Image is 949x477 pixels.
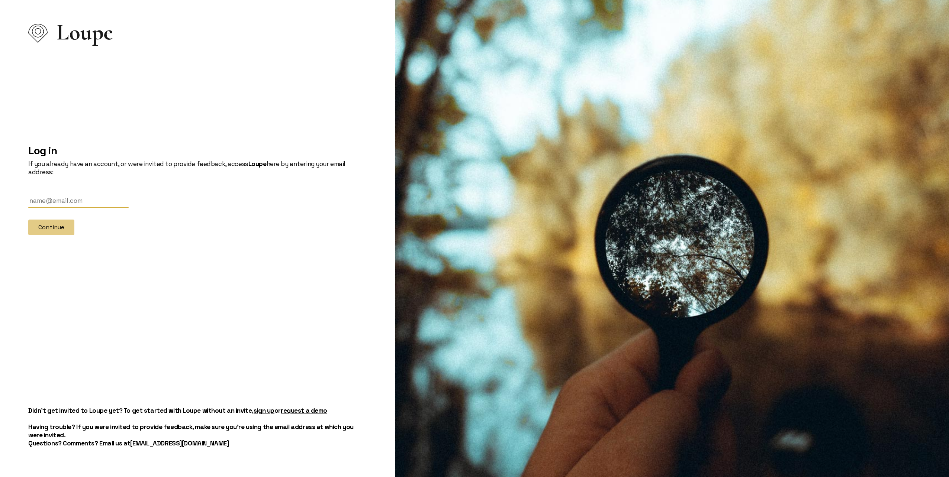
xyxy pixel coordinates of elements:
img: Loupe Logo [28,24,48,43]
h5: Didn't get invited to Loupe yet? To get started with Loupe without an invite, or Having trouble? ... [28,406,367,447]
a: sign up [254,406,274,415]
span: Loupe [57,28,113,36]
p: If you already have an account, or were invited to provide feedback, access here by entering your... [28,160,367,176]
h2: Log in [28,144,367,157]
button: Continue [28,220,74,235]
strong: Loupe [248,160,267,168]
input: Email Address [28,194,129,208]
a: [EMAIL_ADDRESS][DOMAIN_NAME] [130,439,229,447]
a: request a demo [281,406,327,415]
